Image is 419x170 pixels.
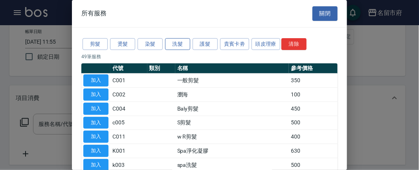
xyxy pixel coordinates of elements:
span: 所有服務 [81,9,107,17]
td: 400 [289,130,338,144]
button: 加入 [83,74,108,87]
button: 頭皮理療 [252,38,281,50]
button: 護髮 [193,38,218,50]
td: Baly剪髮 [175,102,289,116]
button: 貴賓卡劵 [220,38,249,50]
button: 加入 [83,131,108,143]
th: 類別 [147,63,175,74]
td: S剪髮 [175,116,289,130]
td: w R剪髮 [175,130,289,144]
td: C011 [110,130,147,144]
th: 名稱 [175,63,289,74]
button: 染髮 [138,38,163,50]
td: 450 [289,102,338,116]
td: 一般剪髮 [175,74,289,88]
button: 關閉 [312,6,338,21]
td: 瀏海 [175,88,289,102]
button: 加入 [83,89,108,101]
td: C002 [110,88,147,102]
button: 剪髮 [83,38,108,50]
button: 加入 [83,117,108,129]
p: 49 筆服務 [81,53,338,60]
td: Spa淨化凝膠 [175,144,289,158]
td: 630 [289,144,338,158]
td: C004 [110,102,147,116]
td: C001 [110,74,147,88]
button: 加入 [83,145,108,157]
th: 參考價格 [289,63,338,74]
button: 清除 [281,38,307,50]
td: c005 [110,116,147,130]
button: 加入 [83,103,108,115]
button: 洗髮 [165,38,190,50]
td: 350 [289,74,338,88]
td: 500 [289,116,338,130]
th: 代號 [110,63,147,74]
td: K001 [110,144,147,158]
td: 100 [289,88,338,102]
button: 燙髮 [110,38,135,50]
